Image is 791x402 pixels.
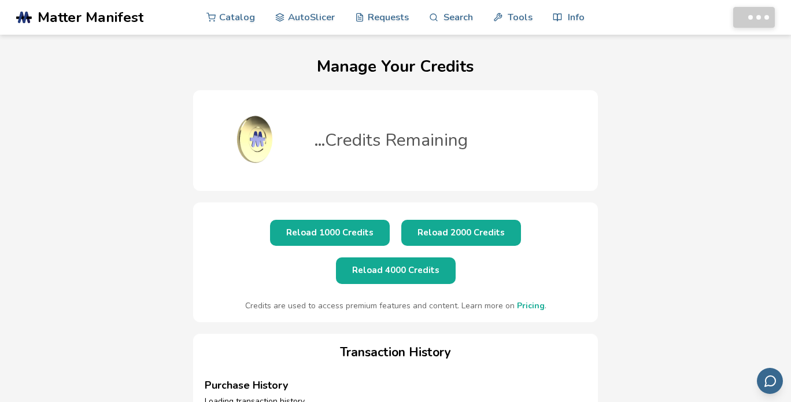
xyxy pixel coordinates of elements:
button: Reload 2000 Credits [401,220,521,246]
h1: Manage Your Credits [12,57,779,76]
button: Send feedback via email [757,368,783,394]
button: Reload 4000 Credits [336,257,456,283]
h2: Transaction History [205,345,586,359]
strong: ... [315,128,325,152]
p: Credits Remaining [315,132,468,149]
h3: Purchase History [205,379,586,392]
a: Pricing [517,300,545,311]
button: Reload 1000 Credits [270,220,390,246]
img: Credits [199,96,315,183]
div: Credits are used to access premium features and content. Learn more on . [205,301,586,311]
span: Matter Manifest [38,9,143,25]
